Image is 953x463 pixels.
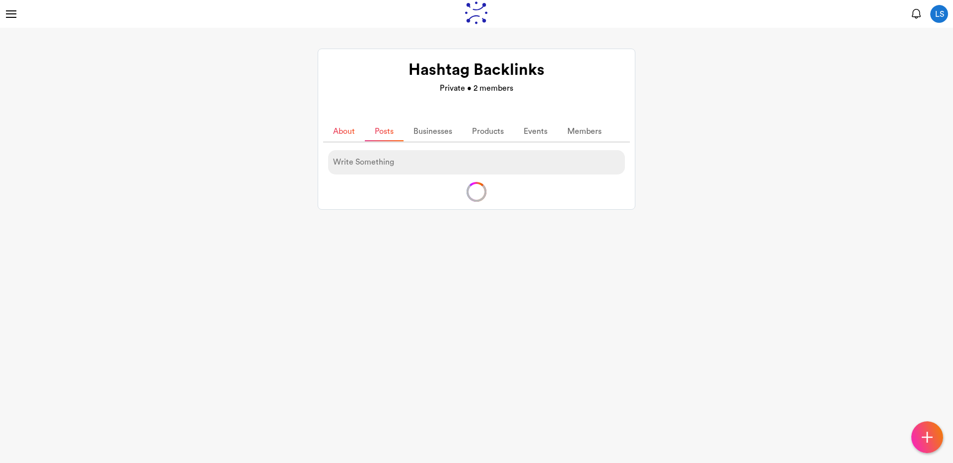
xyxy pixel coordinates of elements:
a: Events [514,122,557,141]
a: Products [462,122,514,141]
a: Businesses [404,122,462,141]
h1: Hashtag Backlinks [408,60,545,79]
img: icon-plus.svg [919,429,936,446]
div: Write Something [328,150,625,174]
img: logo [465,1,488,24]
a: Posts [365,122,404,141]
img: alert icon [910,8,922,20]
p: LS [935,8,944,20]
p: Private • 2 members [440,82,513,94]
a: Members [557,122,612,141]
a: About [323,122,365,141]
